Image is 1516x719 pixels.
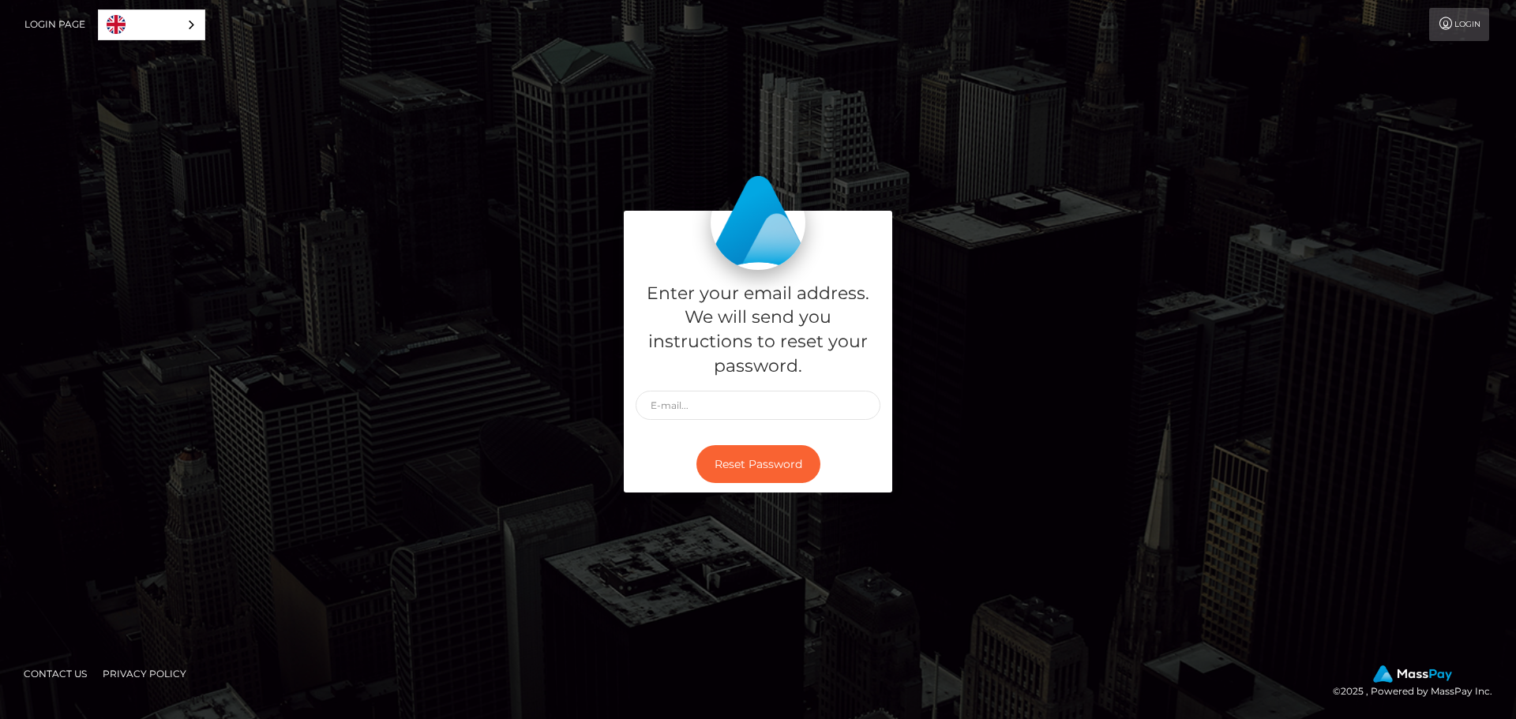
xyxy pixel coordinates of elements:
button: Reset Password [696,445,820,484]
img: MassPay [1373,665,1452,683]
a: Login Page [24,8,85,41]
input: E-mail... [636,391,880,420]
img: MassPay Login [711,175,805,270]
a: Privacy Policy [96,661,193,686]
h5: Enter your email address. We will send you instructions to reset your password. [636,282,880,379]
a: Contact Us [17,661,93,686]
div: © 2025 , Powered by MassPay Inc. [1333,665,1504,700]
a: Login [1429,8,1489,41]
aside: Language selected: English [98,9,205,40]
a: English [99,10,205,39]
div: Language [98,9,205,40]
